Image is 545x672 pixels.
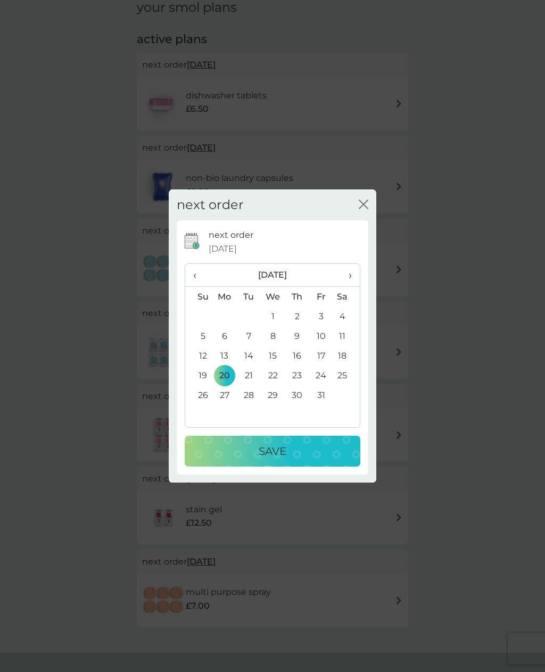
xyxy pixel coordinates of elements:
td: 20 [212,366,237,385]
th: [DATE] [212,264,333,287]
p: next order [209,228,253,242]
td: 1 [261,306,285,326]
th: Su [185,287,212,307]
th: Fr [309,287,333,307]
td: 25 [333,366,360,385]
td: 13 [212,346,237,366]
button: close [359,200,368,211]
th: Mo [212,287,237,307]
td: 19 [185,366,212,385]
td: 9 [285,326,309,346]
span: › [341,264,352,286]
td: 30 [285,385,309,405]
td: 14 [237,346,261,366]
button: Save [185,436,360,467]
td: 6 [212,326,237,346]
td: 3 [309,306,333,326]
td: 7 [237,326,261,346]
td: 31 [309,385,333,405]
td: 24 [309,366,333,385]
td: 27 [212,385,237,405]
td: 28 [237,385,261,405]
td: 29 [261,385,285,405]
td: 8 [261,326,285,346]
td: 5 [185,326,212,346]
span: ‹ [193,264,204,286]
td: 16 [285,346,309,366]
td: 18 [333,346,360,366]
td: 23 [285,366,309,385]
td: 17 [309,346,333,366]
th: Tu [237,287,261,307]
h2: next order [177,197,244,213]
td: 22 [261,366,285,385]
td: 10 [309,326,333,346]
td: 11 [333,326,360,346]
p: Save [259,443,286,460]
th: We [261,287,285,307]
th: Sa [333,287,360,307]
td: 21 [237,366,261,385]
span: [DATE] [209,242,237,256]
td: 26 [185,385,212,405]
td: 4 [333,306,360,326]
td: 12 [185,346,212,366]
td: 15 [261,346,285,366]
td: 2 [285,306,309,326]
th: Th [285,287,309,307]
